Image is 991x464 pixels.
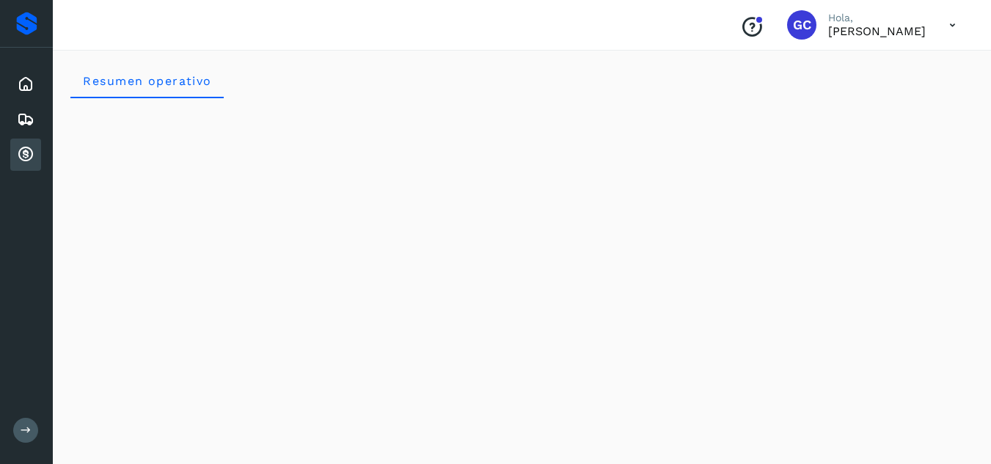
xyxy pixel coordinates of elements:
[828,12,926,24] p: Hola,
[10,139,41,171] div: Cuentas por cobrar
[10,68,41,100] div: Inicio
[828,24,926,38] p: Genaro Cortez Godínez
[10,103,41,136] div: Embarques
[82,74,212,88] span: Resumen operativo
